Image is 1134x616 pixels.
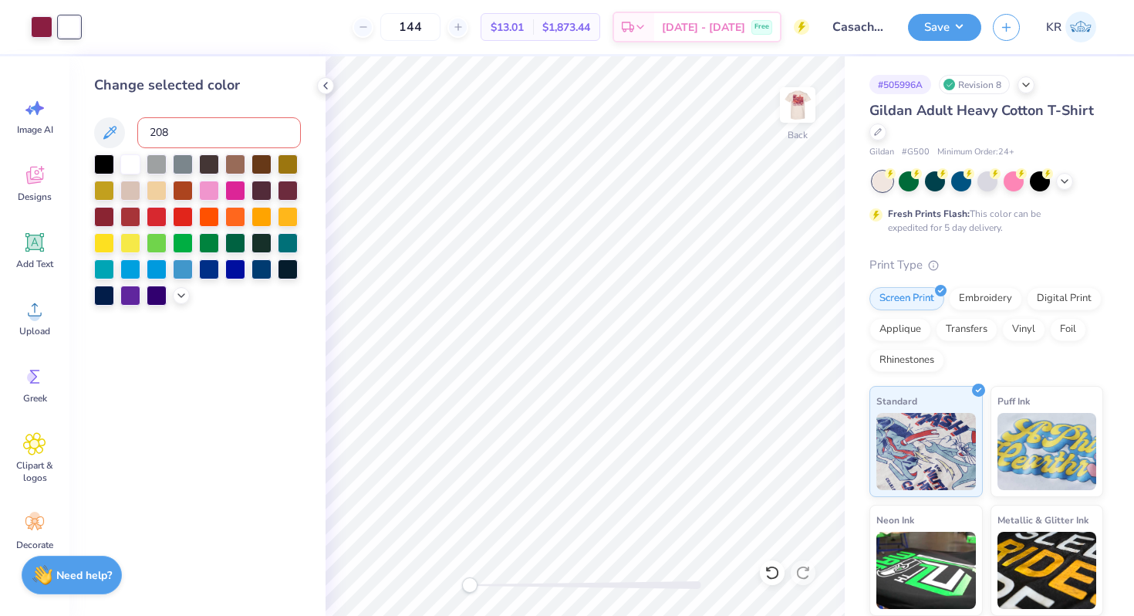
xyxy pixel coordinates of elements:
img: Metallic & Glitter Ink [997,532,1097,609]
span: Designs [18,191,52,203]
a: KR [1039,12,1103,42]
img: Neon Ink [876,532,976,609]
span: Puff Ink [997,393,1030,409]
input: e.g. 7428 c [137,117,301,148]
div: Accessibility label [462,577,478,593]
div: Change selected color [94,75,301,96]
div: # 505996A [869,75,931,94]
div: Print Type [869,256,1103,274]
div: Back [788,128,808,142]
span: Neon Ink [876,512,914,528]
span: [DATE] - [DATE] [662,19,745,36]
span: Upload [19,325,50,337]
input: Untitled Design [821,12,896,42]
div: Digital Print [1027,287,1102,310]
strong: Fresh Prints Flash: [888,208,970,220]
span: Minimum Order: 24 + [937,146,1014,159]
img: Puff Ink [997,413,1097,490]
span: Metallic & Glitter Ink [997,512,1088,528]
div: Revision 8 [939,75,1010,94]
div: Foil [1050,318,1086,341]
div: Applique [869,318,931,341]
div: Screen Print [869,287,944,310]
button: Save [908,14,981,41]
img: Kaylee Rivera [1065,12,1096,42]
img: Back [782,90,813,120]
div: This color can be expedited for 5 day delivery. [888,207,1078,235]
div: Vinyl [1002,318,1045,341]
div: Embroidery [949,287,1022,310]
span: Gildan [869,146,894,159]
span: # G500 [902,146,930,159]
span: Decorate [16,539,53,551]
span: Add Text [16,258,53,270]
div: Rhinestones [869,349,944,372]
input: – – [380,13,440,41]
span: KR [1046,19,1061,36]
span: Greek [23,392,47,404]
span: Gildan Adult Heavy Cotton T-Shirt [869,101,1094,120]
strong: Need help? [56,568,112,583]
div: Transfers [936,318,997,341]
span: Standard [876,393,917,409]
span: $1,873.44 [542,19,590,36]
span: Image AI [17,124,53,136]
span: Clipart & logos [9,459,60,484]
span: $13.01 [491,19,524,36]
span: Free [754,22,769,32]
img: Standard [876,413,976,490]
